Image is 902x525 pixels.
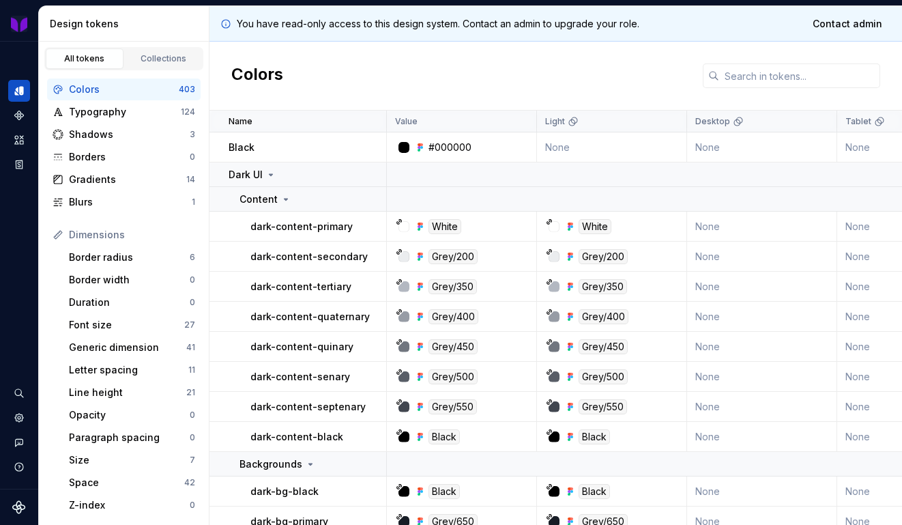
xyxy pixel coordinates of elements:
div: Black [428,484,460,499]
td: None [687,392,837,422]
p: dark-content-quinary [250,340,353,354]
svg: Supernova Logo [12,500,26,514]
div: All tokens [50,53,119,64]
div: Border radius [69,251,190,264]
div: Colors [69,83,179,96]
p: Name [229,116,252,127]
div: Typography [69,105,181,119]
div: 0 [190,152,195,162]
div: Borders [69,150,190,164]
a: Generic dimension41 [63,337,201,358]
div: Gradients [69,173,186,186]
div: Grey/450 [579,339,628,354]
div: Size [69,453,190,467]
div: Design tokens [50,17,203,31]
td: None [687,132,837,162]
div: Grey/450 [428,339,478,354]
a: Letter spacing11 [63,359,201,381]
a: Contact admin [804,12,891,36]
div: Paragraph spacing [69,431,190,444]
div: 124 [181,107,195,117]
p: dark-content-senary [250,370,350,384]
p: dark-content-primary [250,220,353,233]
div: Shadows [69,128,190,141]
div: Grey/400 [428,309,478,324]
div: Grey/400 [579,309,628,324]
p: You have read-only access to this design system. Contact an admin to upgrade your role. [237,17,639,31]
h2: Colors [231,63,283,88]
a: Colors403 [47,79,201,100]
div: Grey/550 [579,399,627,414]
p: dark-bg-black [250,485,319,498]
img: b3ac2a31-7ea9-4fd1-9cb6-08b90a735998.png [11,16,27,32]
td: None [687,272,837,302]
div: Collections [130,53,198,64]
a: Line height21 [63,382,201,403]
p: Backgrounds [239,457,302,471]
div: 0 [190,274,195,285]
a: Typography124 [47,101,201,123]
td: None [687,477,837,507]
div: 0 [190,500,195,511]
div: Line height [69,386,186,399]
div: Black [428,429,460,444]
input: Search in tokens... [719,63,880,88]
div: Grey/200 [579,249,628,264]
td: None [687,332,837,362]
td: None [537,132,687,162]
div: Black [579,484,610,499]
p: Tablet [845,116,871,127]
div: Dimensions [69,228,195,242]
a: Z-index0 [63,494,201,516]
div: Grey/200 [428,249,478,264]
div: Grey/550 [428,399,477,414]
p: Light [545,116,565,127]
div: Space [69,476,184,489]
div: White [428,219,461,234]
a: Shadows3 [47,124,201,145]
div: Grey/500 [579,369,628,384]
button: Contact support [8,431,30,453]
td: None [687,242,837,272]
p: dark-content-tertiary [250,280,351,294]
div: Z-index [69,498,190,512]
p: Desktop [695,116,730,127]
div: Generic dimension [69,341,186,354]
div: 21 [186,387,195,398]
td: None [687,422,837,452]
a: Border width0 [63,269,201,291]
a: Duration0 [63,292,201,313]
div: 11 [188,365,195,375]
div: 403 [179,84,195,95]
p: dark-content-secondary [250,250,368,264]
a: Assets [8,129,30,151]
td: None [687,212,837,242]
div: Black [579,429,610,444]
div: 27 [184,320,195,330]
div: 14 [186,174,195,185]
p: dark-content-quaternary [250,310,370,324]
a: Size7 [63,449,201,471]
div: Font size [69,318,184,332]
div: #000000 [428,141,471,154]
div: 6 [190,252,195,263]
td: None [687,362,837,392]
div: 1 [192,197,195,208]
div: Border width [69,273,190,287]
a: Paragraph spacing0 [63,427,201,449]
a: Space42 [63,472,201,494]
div: Opacity [69,408,190,422]
a: Design tokens [8,80,30,102]
p: dark-content-black [250,430,343,444]
a: Storybook stories [8,154,30,175]
a: Font size27 [63,314,201,336]
div: White [579,219,611,234]
a: Border radius6 [63,246,201,268]
a: Components [8,104,30,126]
